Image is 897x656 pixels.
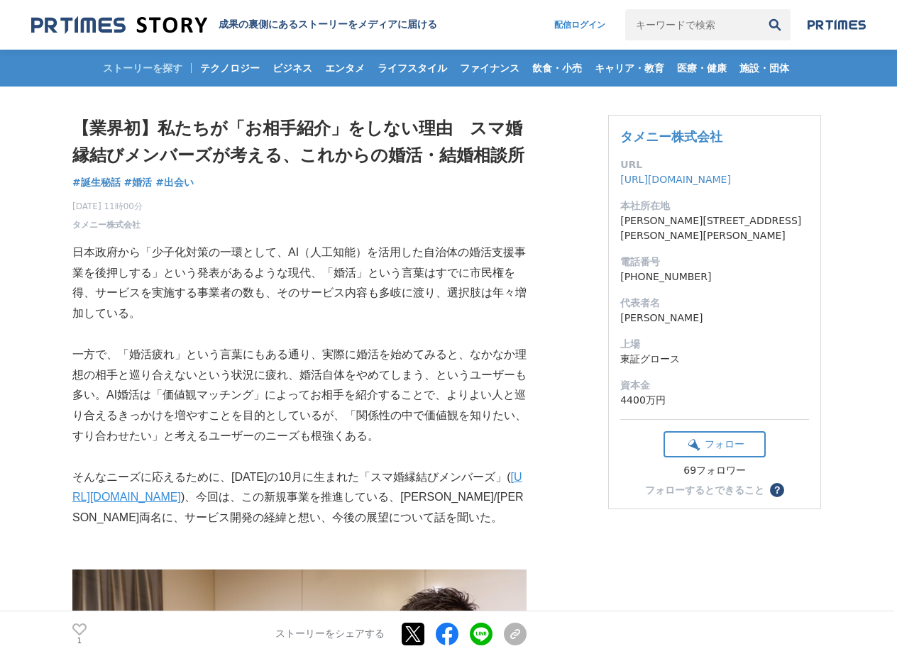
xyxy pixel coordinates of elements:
dd: 4400万円 [620,393,809,408]
a: 配信ログイン [540,9,620,40]
p: ストーリーをシェアする [275,628,385,640]
span: ビジネス [267,62,318,74]
dt: 上場 [620,337,809,352]
p: 日本政府から「少子化対策の一環として、AI（人工知能）を活用した自治体の婚活支援事業を後押しする」という発表があるような現代、「婚活」という言葉はすでに市民権を得、サービスを実施する事業者の数も... [72,243,527,324]
dt: 本社所在地 [620,199,809,213]
img: 成果の裏側にあるストーリーをメディアに届ける [31,16,207,35]
img: prtimes [808,19,866,30]
p: 1 [72,637,87,644]
a: ファイナンス [454,50,525,87]
span: キャリア・教育 [589,62,670,74]
a: 医療・健康 [671,50,732,87]
a: [URL][DOMAIN_NAME] [620,174,731,185]
span: 施設・団体 [734,62,795,74]
dd: 東証グロース [620,352,809,367]
a: #誕生秘話 [72,175,121,190]
dd: [PHONE_NUMBER] [620,269,809,284]
span: [DATE] 11時00分 [72,200,143,213]
a: 飲食・小売 [527,50,588,87]
a: エンタメ [319,50,370,87]
span: ？ [772,485,782,495]
a: テクノロジー [194,50,265,87]
span: 飲食・小売 [527,62,588,74]
span: ライフスタイル [372,62,453,74]
span: #婚活 [124,176,153,189]
a: ビジネス [267,50,318,87]
span: エンタメ [319,62,370,74]
dd: [PERSON_NAME][STREET_ADDRESS][PERSON_NAME][PERSON_NAME] [620,213,809,243]
dt: 電話番号 [620,255,809,269]
a: #出会い [155,175,194,190]
a: 施設・団体 [734,50,795,87]
dd: [PERSON_NAME] [620,311,809,326]
a: タメニー株式会社 [620,129,722,144]
button: ？ [770,483,784,497]
dt: URL [620,157,809,172]
span: テクノロジー [194,62,265,74]
a: キャリア・教育 [589,50,670,87]
dt: 資本金 [620,378,809,393]
button: 検索 [759,9,791,40]
h1: 【業界初】私たちが「お相手紹介」をしない理由 スマ婚縁結びメンバーズが考える、これからの婚活・結婚相談所 [72,115,527,169]
p: 一方で、「婚活疲れ」という言葉にもある通り、実際に婚活を始めてみると、なかなか理想の相手と巡り合えないという状況に疲れ、婚活自体をやめてしまう、というユーザーも多い。AI婚活は「価値観マッチング... [72,345,527,447]
button: フォロー [664,431,766,457]
span: #出会い [155,176,194,189]
span: 医療・健康 [671,62,732,74]
a: #婚活 [124,175,153,190]
a: タメニー株式会社 [72,218,141,231]
div: フォローするとできること [645,485,764,495]
a: 成果の裏側にあるストーリーをメディアに届ける 成果の裏側にあるストーリーをメディアに届ける [31,16,437,35]
div: 69フォロワー [664,465,766,477]
input: キーワードで検索 [625,9,759,40]
dt: 代表者名 [620,296,809,311]
span: #誕生秘話 [72,176,121,189]
p: そんなニーズに応えるために、[DATE]の10月に生まれた「スマ婚縁結びメンバーズ」( )、今回は、この新規事業を推進している、[PERSON_NAME]/[PERSON_NAME]両名に、サー... [72,467,527,528]
h2: 成果の裏側にあるストーリーをメディアに届ける [219,18,437,31]
span: ファイナンス [454,62,525,74]
a: ライフスタイル [372,50,453,87]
